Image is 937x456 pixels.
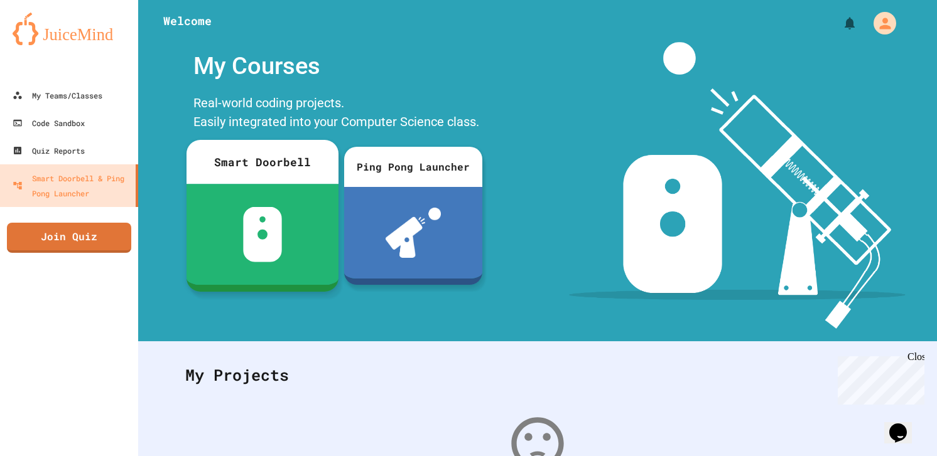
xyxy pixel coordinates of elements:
[13,88,102,103] div: My Teams/Classes
[187,42,489,90] div: My Courses
[13,115,85,130] div: Code Sandbox
[187,90,489,137] div: Real-world coding projects. Easily integrated into your Computer Science class.
[5,5,87,80] div: Chat with us now!Close
[243,207,283,262] img: sdb-white.svg
[13,13,126,45] img: logo-orange.svg
[7,223,131,253] a: Join Quiz
[386,208,441,258] img: ppl-with-ball.png
[819,13,860,34] div: My Notifications
[13,171,131,201] div: Smart Doorbell & Ping Pong Launcher
[884,406,924,443] iframe: chat widget
[833,351,924,405] iframe: chat widget
[187,140,339,184] div: Smart Doorbell
[344,147,482,187] div: Ping Pong Launcher
[173,351,902,400] div: My Projects
[860,9,899,38] div: My Account
[13,143,85,158] div: Quiz Reports
[569,42,906,329] img: banner-image-my-projects.png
